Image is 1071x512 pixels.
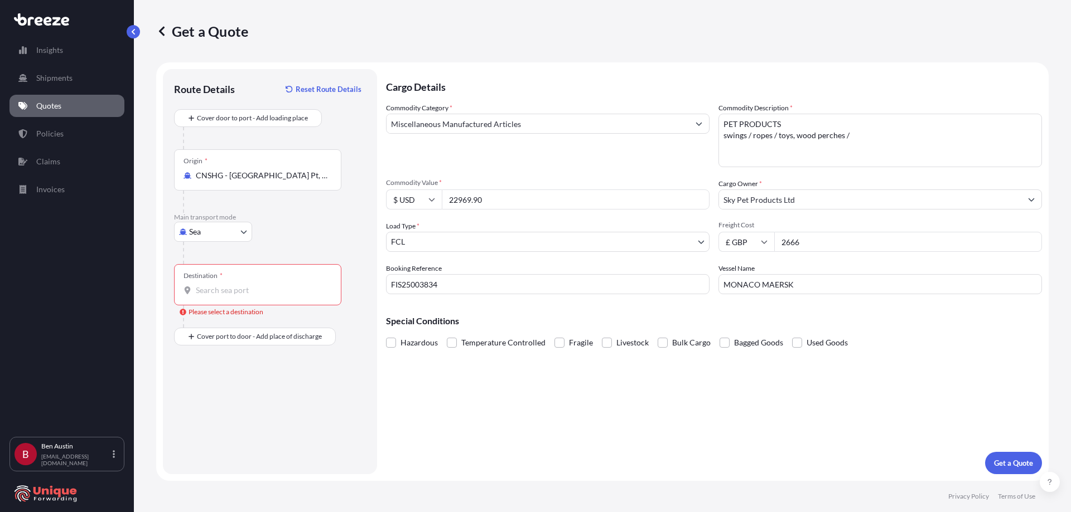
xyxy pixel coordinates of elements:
button: Get a Quote [985,452,1042,474]
label: Booking Reference [386,263,442,274]
p: Claims [36,156,60,167]
div: Origin [184,157,208,165]
p: Special Conditions [386,316,1042,325]
p: Reset Route Details [296,84,361,95]
span: Bagged Goods [734,334,783,351]
a: Invoices [9,178,124,201]
span: Fragile [569,334,593,351]
span: Hazardous [401,334,438,351]
a: Shipments [9,67,124,89]
span: Cover port to door - Add place of discharge [197,331,322,342]
button: Cover door to port - Add loading place [174,109,322,127]
p: Policies [36,128,64,139]
button: Cover port to door - Add place of discharge [174,328,336,345]
button: Reset Route Details [280,80,366,98]
img: organization-logo [14,485,78,503]
span: FCL [391,236,405,247]
a: Privacy Policy [948,492,989,501]
input: Destination [196,285,327,296]
span: Commodity Value [386,178,710,187]
p: Route Details [174,82,235,96]
button: Show suggestions [689,114,709,134]
a: Quotes [9,95,124,117]
span: Freight Cost [718,221,1042,230]
button: Select transport [174,222,252,242]
button: FCL [386,232,710,252]
label: Commodity Category [386,103,452,114]
a: Insights [9,39,124,61]
p: [EMAIL_ADDRESS][DOMAIN_NAME] [41,453,110,466]
label: Commodity Description [718,103,793,114]
p: Insights [36,45,63,56]
span: Used Goods [807,334,848,351]
span: B [22,448,29,460]
div: Please select a destination [180,306,263,318]
label: Vessel Name [718,263,755,274]
a: Policies [9,123,124,145]
span: Temperature Controlled [461,334,546,351]
input: Enter name [718,274,1042,294]
p: Shipments [36,72,73,84]
input: Type amount [442,189,710,209]
p: Get a Quote [156,22,248,40]
a: Claims [9,150,124,173]
p: Cargo Details [386,69,1042,103]
p: Main transport mode [174,213,366,222]
p: Get a Quote [994,457,1033,469]
span: Bulk Cargo [672,334,711,351]
span: Load Type [386,221,419,232]
span: Livestock [616,334,649,351]
button: Show suggestions [1021,189,1041,209]
a: Terms of Use [998,492,1035,501]
div: Destination [184,271,223,280]
span: Cover door to port - Add loading place [197,113,308,124]
input: Select a commodity type [387,114,689,134]
span: Sea [189,226,201,237]
input: Origin [196,170,327,181]
p: Ben Austin [41,442,110,451]
label: Cargo Owner [718,178,762,189]
input: Your internal reference [386,274,710,294]
input: Enter amount [774,232,1042,252]
p: Invoices [36,184,65,195]
input: Full name [719,189,1021,209]
p: Quotes [36,100,61,111]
